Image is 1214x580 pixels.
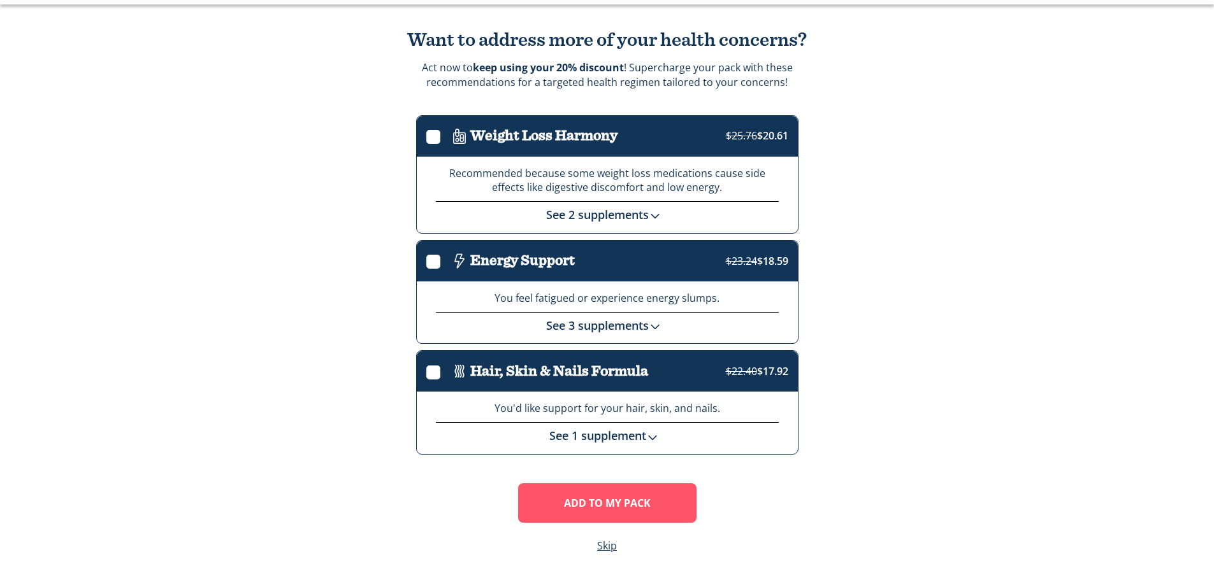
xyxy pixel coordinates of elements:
span: $18.59 [726,254,788,268]
img: Icon [449,250,470,272]
label: . [426,252,449,267]
img: down-chevron.svg [649,320,661,333]
h3: Hair, Skin & Nails Formula [470,364,648,379]
img: down-chevron.svg [649,209,661,222]
p: You'd like support for your hair, skin, and nails. [436,401,779,416]
span: $20.61 [726,129,788,143]
a: See 2 supplements [546,207,668,222]
img: Icon [449,125,470,147]
h3: Weight Loss Harmony [470,128,618,144]
p: You feel fatigued or experience energy slumps. [436,291,779,306]
img: Icon [449,360,470,382]
label: . [426,127,449,142]
button: Add To MY Pack [518,483,697,523]
label: . [426,363,449,378]
h2: Want to address more of your health concerns? [384,30,830,51]
strong: keep using your 20% discount [473,60,624,74]
a: Skip [597,539,617,553]
img: down-chevron.svg [646,431,659,444]
p: Recommended because some weight loss medications cause side effects like digestive discomfort and... [436,166,779,195]
span: $17.92 [726,364,788,378]
a: See 3 supplements [546,318,668,333]
strike: $25.76 [726,129,757,143]
h3: Energy Support [470,253,575,269]
p: Act now to ! Supercharge your pack with these recommendations for a targeted health regimen tailo... [422,60,793,89]
strike: $23.24 [726,254,757,268]
a: See 1 supplement [549,428,665,443]
strike: $22.40 [726,364,757,378]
